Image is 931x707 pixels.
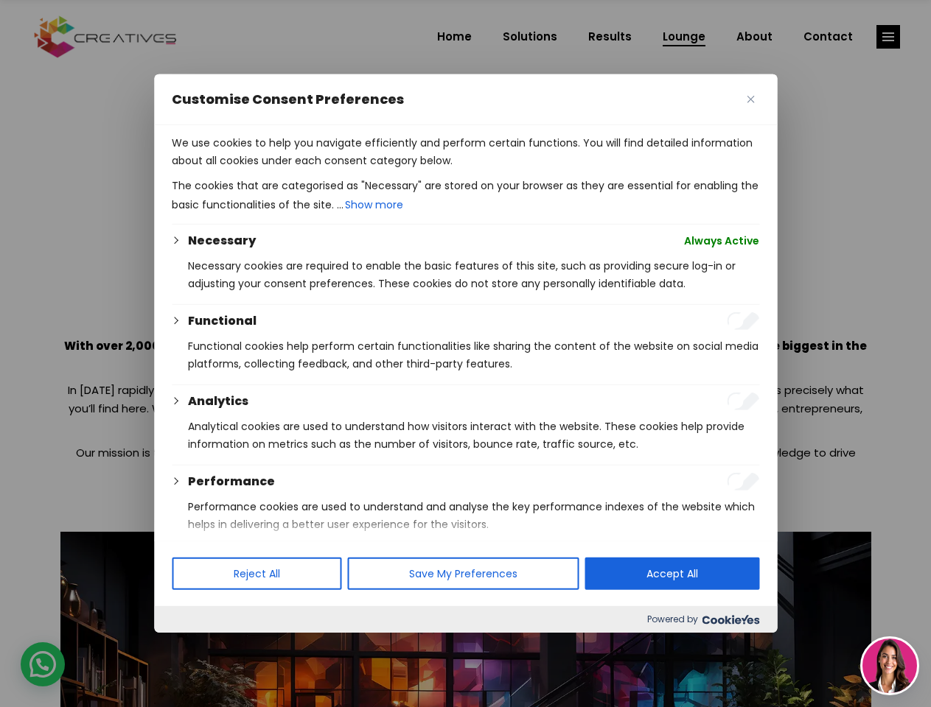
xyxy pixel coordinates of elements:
img: Close [747,96,754,103]
button: Show more [344,194,405,215]
img: agent [862,639,917,693]
button: Analytics [188,393,248,410]
button: Necessary [188,232,256,250]
input: Enable Analytics [727,393,759,410]
button: Accept All [585,557,759,590]
div: Powered by [154,606,777,633]
button: Performance [188,473,275,490]
button: Reject All [172,557,341,590]
p: Performance cookies are used to understand and analyse the key performance indexes of the website... [188,498,759,533]
div: Customise Consent Preferences [154,74,777,633]
button: Close [742,91,759,108]
button: Functional [188,312,257,330]
p: Necessary cookies are required to enable the basic features of this site, such as providing secur... [188,257,759,292]
p: We use cookies to help you navigate efficiently and perform certain functions. You will find deta... [172,134,759,169]
p: Functional cookies help perform certain functionalities like sharing the content of the website o... [188,337,759,373]
input: Enable Functional [727,312,759,330]
p: Analytical cookies are used to understand how visitors interact with the website. These cookies h... [188,418,759,453]
input: Enable Performance [727,473,759,490]
button: Save My Preferences [347,557,579,590]
p: The cookies that are categorised as "Necessary" are stored on your browser as they are essential ... [172,177,759,215]
span: Always Active [684,232,759,250]
img: Cookieyes logo [702,615,759,625]
span: Customise Consent Preferences [172,91,404,108]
